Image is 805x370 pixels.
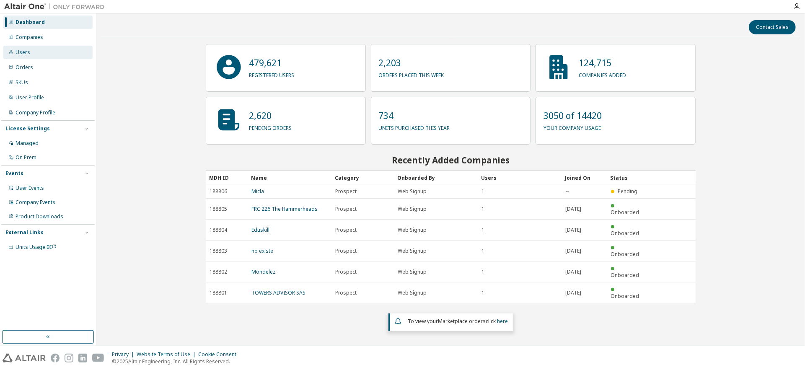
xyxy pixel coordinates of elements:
span: Web Signup [398,227,427,233]
span: 1 [482,227,485,233]
div: On Prem [16,154,36,161]
span: 188805 [210,206,227,212]
span: Pending [618,188,637,195]
div: Product Downloads [16,213,63,220]
a: here [497,318,508,325]
span: 1 [482,290,485,296]
span: Onboarded [611,209,639,216]
span: Prospect [335,227,357,233]
div: Category [335,171,391,184]
button: Contact Sales [749,20,796,34]
span: [DATE] [566,269,582,275]
p: 124,715 [579,57,626,69]
p: companies added [579,69,626,79]
span: To view your click [408,318,508,325]
div: Privacy [112,351,137,358]
p: orders placed this week [379,69,444,79]
span: -- [566,188,569,195]
a: FRC 226 The Hammerheads [251,205,318,212]
p: 3050 of 14420 [544,109,602,122]
p: 2,203 [379,57,444,69]
div: License Settings [5,125,50,132]
span: 1 [482,248,485,254]
span: Prospect [335,248,357,254]
span: Onboarded [611,272,639,279]
img: Altair One [4,3,109,11]
span: Prospect [335,290,357,296]
div: Orders [16,64,33,71]
a: Micla [251,188,264,195]
span: Prospect [335,206,357,212]
div: MDH ID [209,171,244,184]
div: Users [481,171,559,184]
div: Dashboard [16,19,45,26]
a: Eduskill [251,226,269,233]
span: Units Usage BI [16,243,57,251]
span: Onboarded [611,292,639,300]
div: External Links [5,229,44,236]
img: facebook.svg [51,354,60,362]
div: Name [251,171,328,184]
div: User Events [16,185,44,191]
img: youtube.svg [92,354,104,362]
div: Website Terms of Use [137,351,198,358]
h2: Recently Added Companies [206,155,696,166]
span: 188803 [210,248,227,254]
p: © 2025 Altair Engineering, Inc. All Rights Reserved. [112,358,241,365]
p: 2,620 [249,109,292,122]
img: linkedin.svg [78,354,87,362]
span: Prospect [335,188,357,195]
span: 188802 [210,269,227,275]
div: Company Profile [16,109,55,116]
span: Web Signup [398,269,427,275]
img: instagram.svg [65,354,73,362]
div: SKUs [16,79,28,86]
span: [DATE] [566,290,582,296]
div: Status [611,171,646,184]
p: 734 [379,109,450,122]
span: Onboarded [611,251,639,258]
p: units purchased this year [379,122,450,132]
p: your company usage [544,122,602,132]
div: Events [5,170,23,177]
span: 1 [482,269,485,275]
div: Companies [16,34,43,41]
span: [DATE] [566,248,582,254]
div: Managed [16,140,39,147]
span: 1 [482,188,485,195]
span: 1 [482,206,485,212]
div: Joined On [565,171,604,184]
span: [DATE] [566,206,582,212]
div: User Profile [16,94,44,101]
p: 479,621 [249,57,294,69]
p: pending orders [249,122,292,132]
span: Web Signup [398,206,427,212]
div: Cookie Consent [198,351,241,358]
span: Web Signup [398,188,427,195]
a: no existe [251,247,273,254]
span: 188806 [210,188,227,195]
a: Mondelez [251,268,275,275]
img: altair_logo.svg [3,354,46,362]
p: registered users [249,69,294,79]
a: TOWERS ADVISOR SAS [251,289,305,296]
em: Marketplace orders [438,318,486,325]
div: Company Events [16,199,55,206]
div: Onboarded By [398,171,475,184]
span: Web Signup [398,290,427,296]
div: Users [16,49,30,56]
span: Prospect [335,269,357,275]
span: 188804 [210,227,227,233]
span: 188801 [210,290,227,296]
span: Onboarded [611,230,639,237]
span: [DATE] [566,227,582,233]
span: Web Signup [398,248,427,254]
